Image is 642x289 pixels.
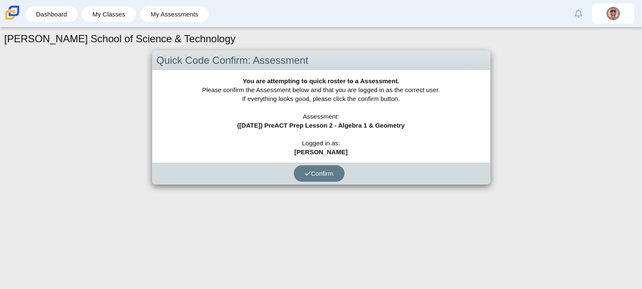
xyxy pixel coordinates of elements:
button: Confirm [294,165,344,182]
a: Dashboard [30,6,73,22]
a: Alerts [569,4,588,23]
b: ([DATE]) PreACT Prep Lesson 2 - Algebra 1 & Geometry [237,122,405,129]
img: ashley.ariasgarcia.XvXndo [606,7,620,20]
a: My Assessments [144,6,205,22]
b: You are attempting to quick roster to a Assessment. [242,77,399,85]
span: Confirm [305,170,333,177]
img: Carmen School of Science & Technology [3,4,21,22]
a: My Classes [86,6,132,22]
a: Carmen School of Science & Technology [3,16,21,23]
b: [PERSON_NAME] [295,148,348,155]
div: Quick Code Confirm: Assessment [152,51,490,71]
h1: [PERSON_NAME] School of Science & Technology [4,32,236,46]
a: ashley.ariasgarcia.XvXndo [592,3,634,24]
div: Please confirm the Assessment below and that you are logged in as the correct user. If everything... [152,70,490,163]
